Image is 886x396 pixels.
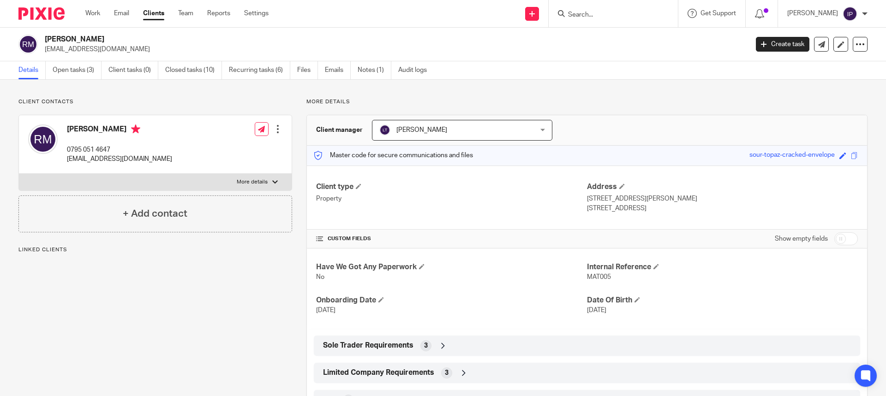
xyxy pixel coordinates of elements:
[316,194,587,203] p: Property
[143,9,164,18] a: Clients
[18,35,38,54] img: svg%3E
[306,98,868,106] p: More details
[314,151,473,160] p: Master code for secure communications and files
[108,61,158,79] a: Client tasks (0)
[178,9,193,18] a: Team
[316,296,587,305] h4: Onboarding Date
[787,9,838,18] p: [PERSON_NAME]
[316,182,587,192] h4: Client type
[587,307,606,313] span: [DATE]
[587,182,858,192] h4: Address
[398,61,434,79] a: Audit logs
[587,296,858,305] h4: Date Of Birth
[114,9,129,18] a: Email
[53,61,102,79] a: Open tasks (3)
[45,35,603,44] h2: [PERSON_NAME]
[775,234,828,243] label: Show empty fields
[316,274,324,280] span: No
[316,235,587,242] h4: CUSTOM FIELDS
[316,125,363,135] h3: Client manager
[18,7,65,20] img: Pixie
[316,262,587,272] h4: Have We Got Any Paperwork
[587,262,858,272] h4: Internal Reference
[325,61,351,79] a: Emails
[18,61,46,79] a: Details
[756,37,809,52] a: Create task
[587,194,858,203] p: [STREET_ADDRESS][PERSON_NAME]
[567,11,650,19] input: Search
[396,127,447,133] span: [PERSON_NAME]
[67,124,172,136] h4: [PERSON_NAME]
[749,150,835,161] div: sour-topaz-cracked-envelope
[45,45,742,54] p: [EMAIL_ADDRESS][DOMAIN_NAME]
[229,61,290,79] a: Recurring tasks (6)
[237,178,268,186] p: More details
[424,341,428,350] span: 3
[67,145,172,154] p: 0795 051 4647
[18,98,292,106] p: Client contacts
[587,204,858,213] p: [STREET_ADDRESS]
[323,341,413,350] span: Sole Trader Requirements
[587,274,611,280] span: MAT005
[67,154,172,164] p: [EMAIL_ADDRESS][DOMAIN_NAME]
[700,10,736,17] span: Get Support
[316,307,335,313] span: [DATE]
[244,9,269,18] a: Settings
[297,61,318,79] a: Files
[379,124,390,136] img: svg%3E
[323,368,434,378] span: Limited Company Requirements
[445,368,449,378] span: 3
[165,61,222,79] a: Closed tasks (10)
[207,9,230,18] a: Reports
[18,246,292,254] p: Linked clients
[123,207,187,221] h4: + Add contact
[131,124,140,134] i: Primary
[358,61,391,79] a: Notes (1)
[843,6,857,21] img: svg%3E
[28,124,58,154] img: svg%3E
[85,9,100,18] a: Work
